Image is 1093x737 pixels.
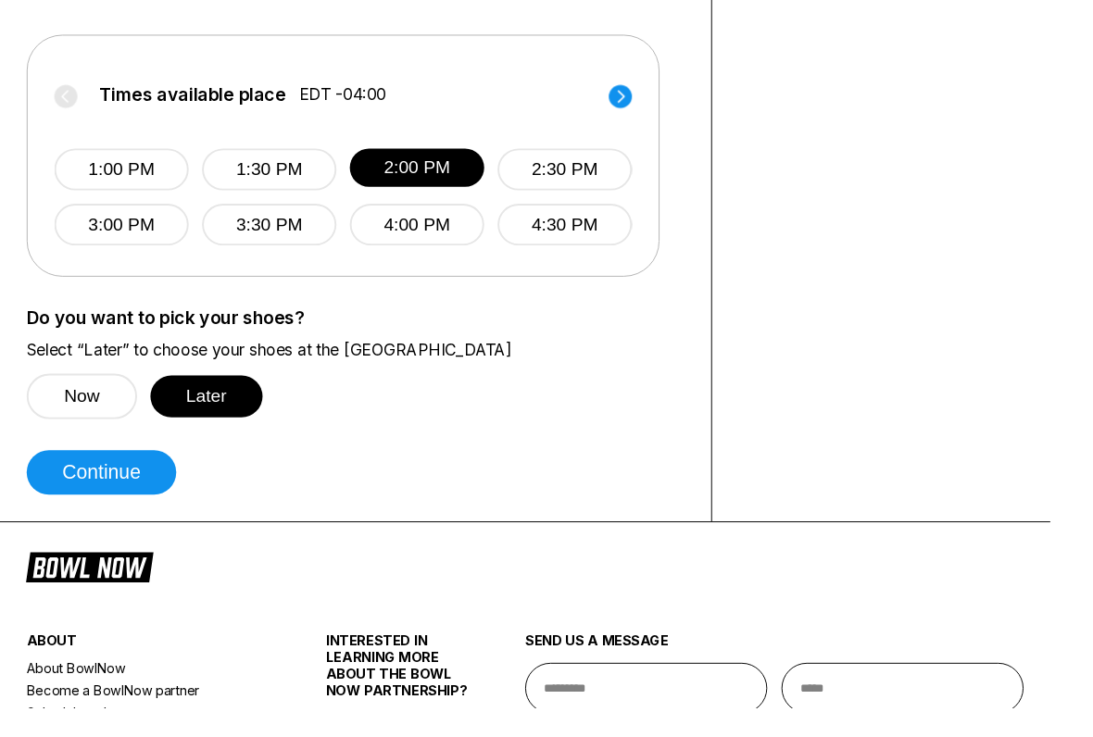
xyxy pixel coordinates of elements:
div: about [28,657,287,684]
button: 3:30 PM [210,212,350,256]
a: About BowlNow [28,684,287,707]
span: EDT -04:00 [311,88,402,108]
a: Become a BowlNow partner [28,707,287,731]
button: 3:00 PM [57,212,196,256]
button: Later [157,391,273,434]
label: Select “Later” to choose your shoes at the [GEOGRAPHIC_DATA] [28,355,712,375]
button: Continue [28,468,183,515]
button: 2:00 PM [364,155,504,194]
span: Times available place [103,88,297,108]
button: 2:30 PM [518,155,658,198]
button: 4:00 PM [364,212,504,256]
button: 1:30 PM [210,155,350,198]
button: 4:30 PM [518,212,658,256]
div: send us a message [546,657,1065,690]
label: Do you want to pick your shoes? [28,320,712,341]
button: 1:00 PM [57,155,196,198]
button: Now [28,389,143,436]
